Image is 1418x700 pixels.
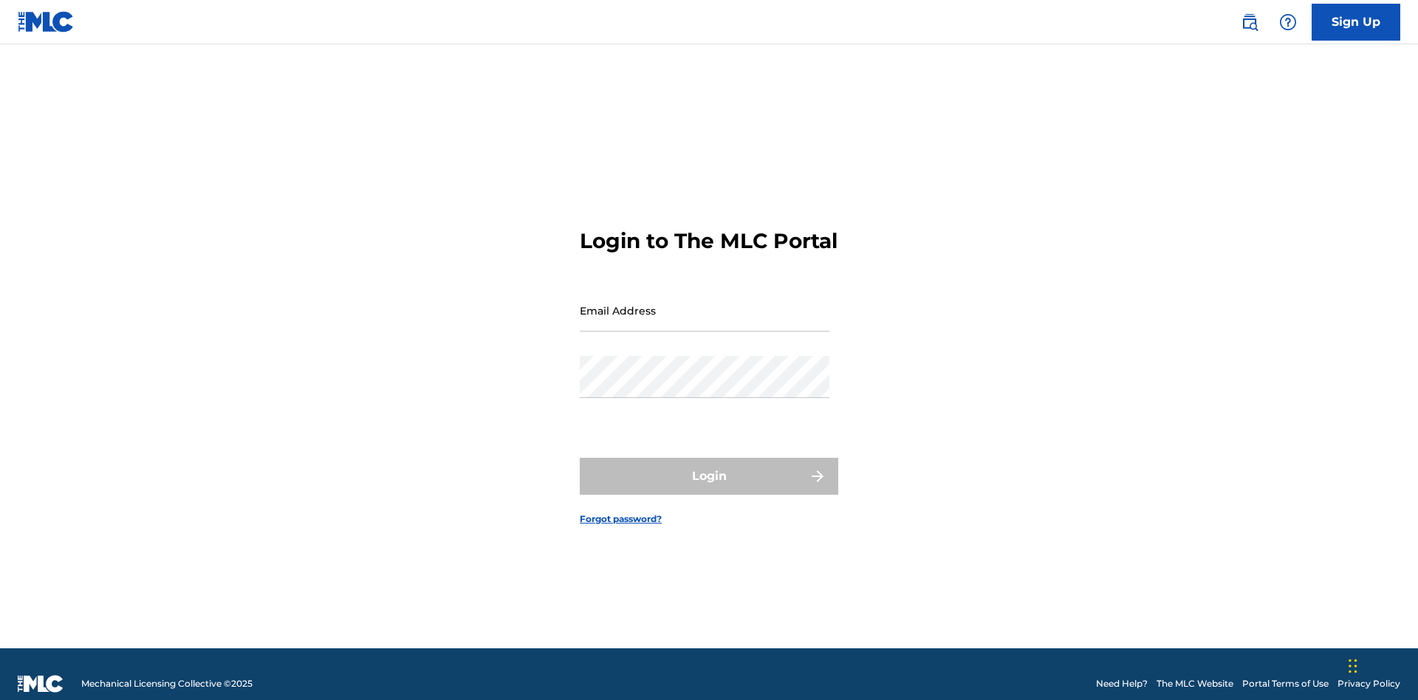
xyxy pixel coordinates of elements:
iframe: Chat Widget [1344,629,1418,700]
a: Need Help? [1096,677,1148,690]
a: Portal Terms of Use [1242,677,1329,690]
a: Forgot password? [580,512,662,526]
img: help [1279,13,1297,31]
div: Help [1273,7,1303,37]
span: Mechanical Licensing Collective © 2025 [81,677,253,690]
a: Public Search [1235,7,1264,37]
img: search [1241,13,1258,31]
div: Drag [1349,644,1357,688]
h3: Login to The MLC Portal [580,228,838,254]
img: MLC Logo [18,11,75,32]
a: Privacy Policy [1337,677,1400,690]
img: logo [18,675,64,693]
a: Sign Up [1312,4,1400,41]
a: The MLC Website [1157,677,1233,690]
